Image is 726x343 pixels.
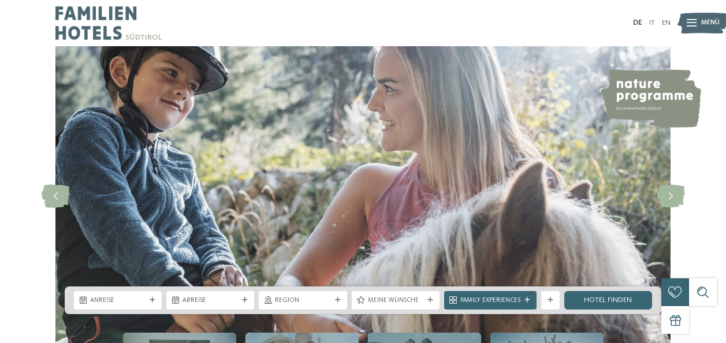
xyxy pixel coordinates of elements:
[275,296,330,305] span: Region
[564,291,652,310] a: Hotel finden
[600,69,701,128] img: nature programme by Familienhotels Südtirol
[701,18,720,28] span: Menü
[183,296,238,305] span: Abreise
[90,296,146,305] span: Anreise
[662,19,671,27] a: EN
[460,296,520,305] span: Family Experiences
[649,19,655,27] a: IT
[633,19,642,27] a: DE
[368,296,423,305] span: Meine Wünsche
